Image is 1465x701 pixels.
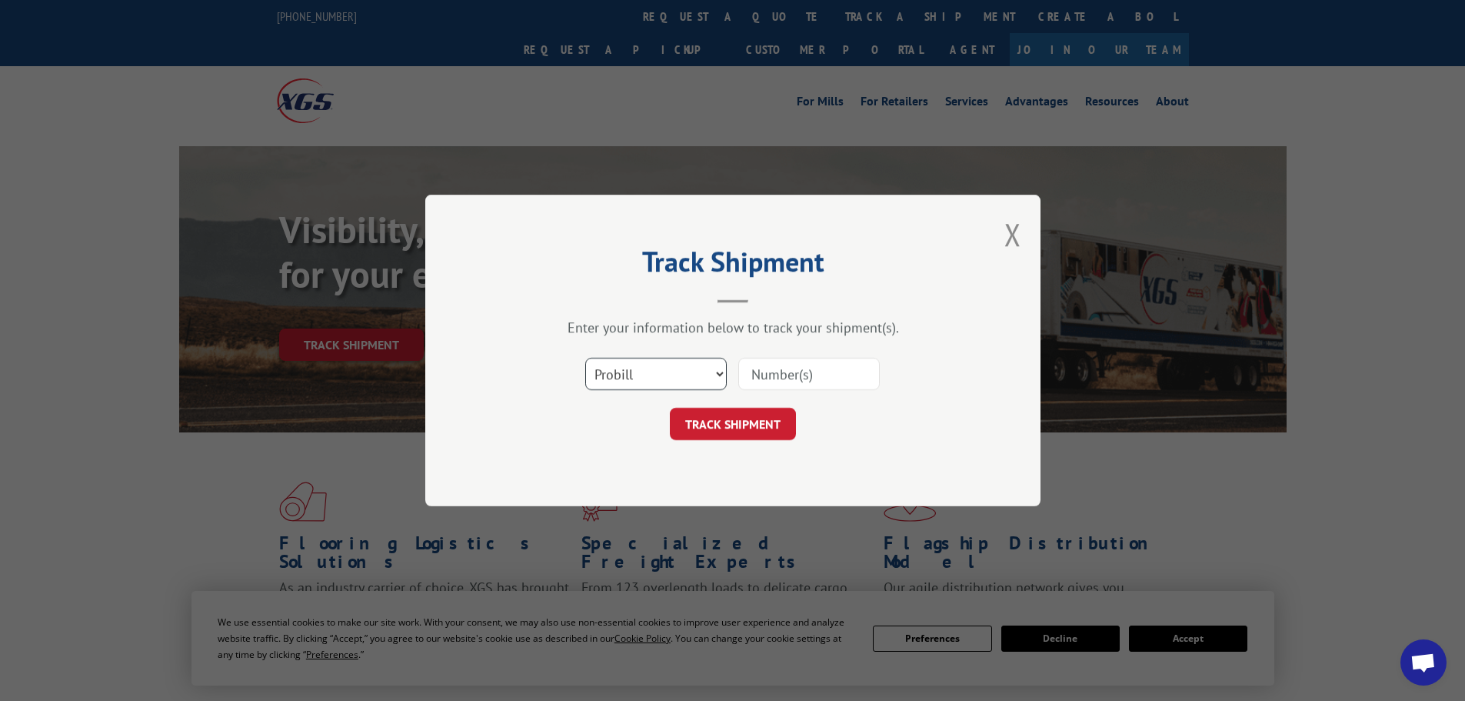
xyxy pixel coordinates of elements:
[738,358,880,390] input: Number(s)
[1400,639,1447,686] div: Open chat
[502,319,964,336] div: Enter your information below to track your shipment(s).
[670,408,796,440] button: TRACK SHIPMENT
[1004,214,1021,255] button: Close modal
[502,251,964,280] h2: Track Shipment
